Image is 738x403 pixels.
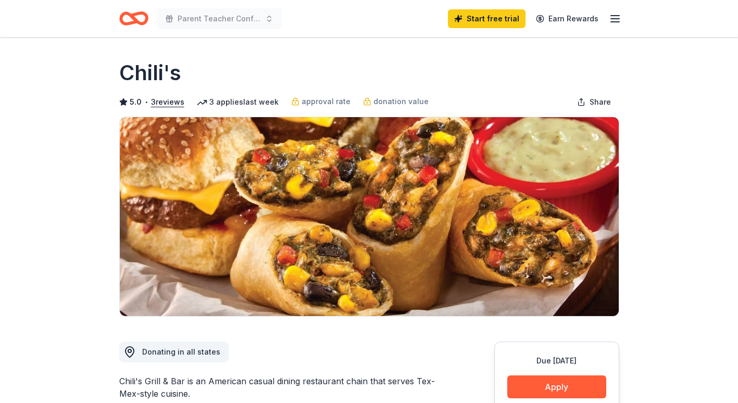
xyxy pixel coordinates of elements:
button: Share [569,92,619,112]
span: Parent Teacher Conferences [178,12,261,25]
button: Apply [507,375,606,398]
div: Due [DATE] [507,355,606,367]
a: approval rate [291,95,351,108]
span: 5.0 [130,96,142,108]
div: Chili's Grill & Bar is an American casual dining restaurant chain that serves Tex-Mex-style cuisine. [119,375,444,400]
a: donation value [363,95,429,108]
a: Start free trial [448,9,526,28]
span: approval rate [302,95,351,108]
button: Parent Teacher Conferences [157,8,282,29]
span: Share [590,96,611,108]
button: 3reviews [151,96,184,108]
a: Earn Rewards [530,9,605,28]
span: Donating in all states [142,347,220,356]
h1: Chili's [119,58,181,87]
div: 3 applies last week [197,96,279,108]
span: • [144,98,148,106]
img: Image for Chili's [120,117,619,316]
span: donation value [373,95,429,108]
a: Home [119,6,148,31]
